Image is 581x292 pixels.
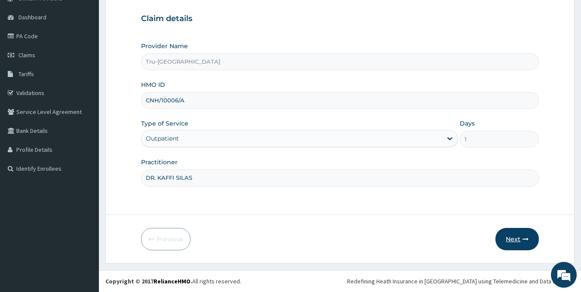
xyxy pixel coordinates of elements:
label: Days [460,119,475,128]
label: Type of Service [141,119,188,128]
input: Enter HMO ID [141,92,539,109]
h3: Claim details [141,14,539,24]
button: Previous [141,228,191,250]
textarea: Type your message and hit 'Enter' [4,198,164,228]
label: Provider Name [141,42,188,50]
input: Enter Name [141,169,539,186]
label: Practitioner [141,158,178,166]
div: Redefining Heath Insurance in [GEOGRAPHIC_DATA] using Telemedicine and Data Science! [347,277,575,286]
span: Tariffs [18,70,34,78]
span: We're online! [50,90,119,177]
div: Minimize live chat window [141,4,162,25]
span: Dashboard [18,13,46,21]
img: d_794563401_company_1708531726252_794563401 [16,43,35,65]
button: Next [495,228,539,250]
strong: Copyright © 2017 . [105,277,192,285]
footer: All rights reserved. [99,270,581,292]
div: Chat with us now [45,48,144,59]
div: Outpatient [146,134,179,143]
label: HMO ID [141,80,165,89]
a: RelianceHMO [154,277,191,285]
span: Claims [18,51,35,59]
